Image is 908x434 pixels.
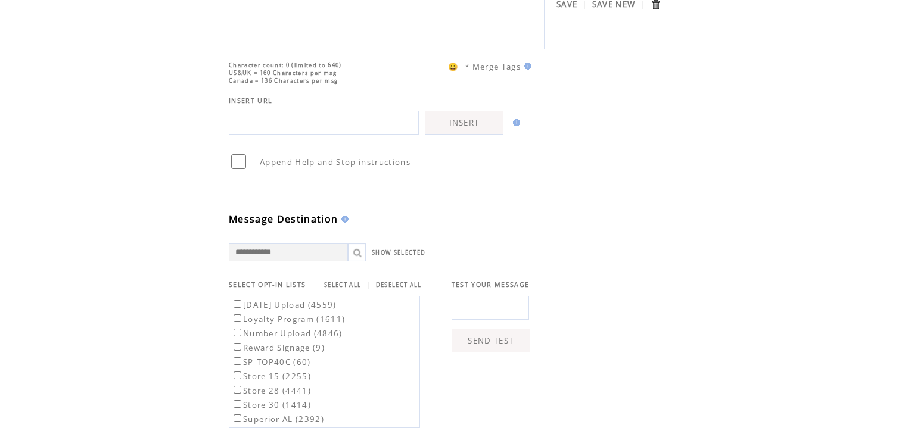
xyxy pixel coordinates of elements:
img: help.gif [521,63,531,70]
label: Loyalty Program (1611) [231,314,345,324]
a: SHOW SELECTED [372,249,425,257]
label: SP-TOP40C (60) [231,357,311,367]
span: | [366,279,371,290]
span: Canada = 136 Characters per msg [229,77,338,85]
span: US&UK = 160 Characters per msg [229,69,337,77]
a: DESELECT ALL [376,281,422,289]
a: SEND TEST [452,329,530,352]
label: Superior AL (2392) [231,414,324,424]
span: 😀 [448,61,459,72]
label: Store 15 (2255) [231,371,311,382]
input: Store 30 (1414) [234,400,241,408]
label: Number Upload (4846) [231,328,343,339]
span: TEST YOUR MESSAGE [452,280,530,289]
a: INSERT [425,111,503,135]
input: Loyalty Program (1611) [234,314,241,322]
img: help.gif [509,119,520,126]
input: Store 15 (2255) [234,371,241,379]
span: * Merge Tags [465,61,521,72]
input: Store 28 (4441) [234,386,241,394]
label: Reward Signage (9) [231,342,325,353]
label: Store 30 (1414) [231,399,311,410]
input: Number Upload (4846) [234,329,241,336]
img: help.gif [338,216,349,223]
span: Character count: 0 (limited to 640) [229,61,342,69]
input: Superior AL (2392) [234,414,241,422]
span: Append Help and Stop instructions [260,157,411,167]
input: Reward Signage (9) [234,343,241,351]
span: INSERT URL [229,96,272,105]
a: SELECT ALL [324,281,361,289]
label: [DATE] Upload (4559) [231,299,337,310]
input: [DATE] Upload (4559) [234,300,241,308]
label: Store 28 (4441) [231,385,311,396]
span: Message Destination [229,213,338,226]
span: SELECT OPT-IN LISTS [229,280,306,289]
input: SP-TOP40C (60) [234,357,241,365]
